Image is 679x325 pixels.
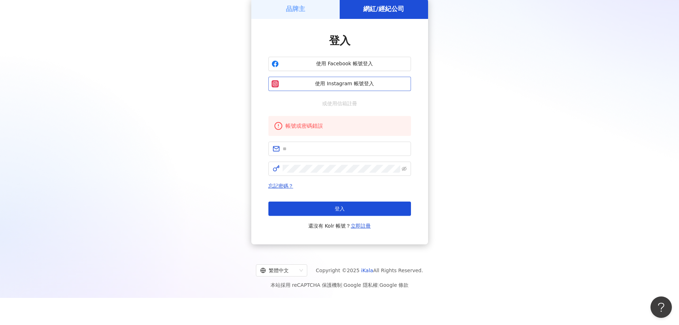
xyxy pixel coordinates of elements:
span: 使用 Facebook 帳號登入 [282,60,408,67]
span: 登入 [329,34,350,47]
a: Google 條款 [379,282,408,288]
h5: 網紅/經紀公司 [363,4,404,13]
h5: 品牌主 [286,4,305,13]
div: 帳號或密碼錯誤 [286,122,405,130]
span: 本站採用 reCAPTCHA 保護機制 [271,281,408,289]
span: | [342,282,344,288]
button: 使用 Instagram 帳號登入 [268,77,411,91]
span: Copyright © 2025 All Rights Reserved. [316,266,423,275]
span: eye-invisible [402,166,407,171]
a: 忘記密碼？ [268,183,293,189]
span: 登入 [335,206,345,212]
a: 立即註冊 [351,223,371,229]
span: 或使用信箱註冊 [317,100,362,107]
a: Google 隱私權 [344,282,378,288]
span: | [378,282,380,288]
a: iKala [361,268,373,273]
div: 繁體中文 [260,265,297,276]
button: 登入 [268,202,411,216]
span: 使用 Instagram 帳號登入 [282,80,408,87]
span: 還沒有 Kolr 帳號？ [308,222,371,230]
iframe: Help Scout Beacon - Open [650,296,672,318]
button: 使用 Facebook 帳號登入 [268,57,411,71]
